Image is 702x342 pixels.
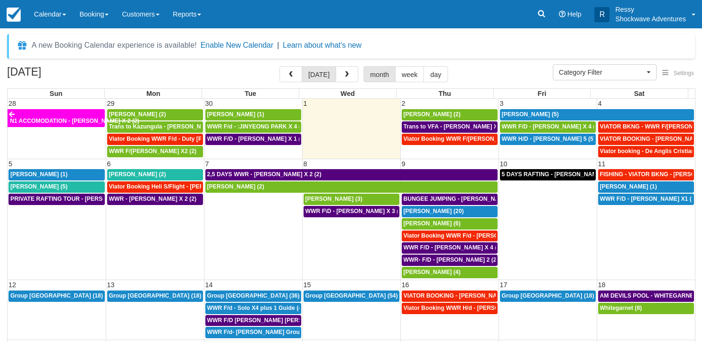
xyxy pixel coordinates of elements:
[8,194,105,205] a: PRIVATE RAFTING TOUR - [PERSON_NAME] X 5 (5)
[502,171,622,178] span: 5 DAYS RAFTING - [PERSON_NAME] X 2 (4)
[107,134,203,145] a: Viator Booking WWR F/d - Duty [PERSON_NAME] 2 (2)
[205,181,498,193] a: [PERSON_NAME] (2)
[146,90,161,97] span: Mon
[8,109,105,127] a: N1 ACCOMODATION - [PERSON_NAME] X 2 (2)
[402,194,498,205] a: BUNGEE JUMPING - [PERSON_NAME] 2 (2)
[615,5,686,14] p: Ressy
[305,196,363,202] span: [PERSON_NAME] (3)
[597,281,607,289] span: 18
[500,121,596,133] a: WWR F/D - [PERSON_NAME] X 4 (4)
[304,194,399,205] a: [PERSON_NAME] (3)
[404,256,499,263] span: WWR- F/D - [PERSON_NAME] 2 (2)
[304,206,399,217] a: WWR F\D - [PERSON_NAME] X 3 (3)
[204,100,214,107] span: 30
[302,66,336,82] button: [DATE]
[207,171,321,178] span: 2,5 DAYS WWR - [PERSON_NAME] X 2 (2)
[304,291,399,302] a: Group [GEOGRAPHIC_DATA] (54)
[674,70,694,77] span: Settings
[207,111,264,118] span: [PERSON_NAME] (1)
[207,305,304,311] span: WWR F/d - Solo X4 plus 1 Guide (4)
[106,100,116,107] span: 29
[8,181,105,193] a: [PERSON_NAME] (5)
[207,183,264,190] span: [PERSON_NAME] (2)
[109,148,197,154] span: WWR F/[PERSON_NAME] X2 (2)
[402,121,498,133] a: Trans to VFA - [PERSON_NAME] X 2 (2)
[567,10,582,18] span: Help
[107,194,203,205] a: WWR - [PERSON_NAME] X 2 (2)
[109,171,166,178] span: [PERSON_NAME] (2)
[7,8,21,22] img: checkfront-main-nav-mini-logo.png
[559,68,644,77] span: Category Filter
[207,317,377,324] span: WWR F/D [PERSON_NAME] [PERSON_NAME] GROVVE X2 (1)
[402,303,498,314] a: Viator Booking WWR H/d - [PERSON_NAME] X 4 (4)
[107,181,203,193] a: Viator Booking Heli S/Flight - [PERSON_NAME] X 1 (1)
[404,305,545,311] span: Viator Booking WWR H/d - [PERSON_NAME] X 4 (4)
[598,169,694,180] a: FISHING - VIATOR BKNG - [PERSON_NAME] 2 (2)
[303,160,308,168] span: 8
[205,315,301,326] a: WWR F/D [PERSON_NAME] [PERSON_NAME] GROVVE X2 (1)
[559,11,566,17] i: Help
[109,136,259,142] span: Viator Booking WWR F/d - Duty [PERSON_NAME] 2 (2)
[598,291,694,302] a: AM DEVILS POOL - WHITEGARNET X4 (4)
[404,244,502,251] span: WWR F/D - [PERSON_NAME] X 4 (4)
[402,242,498,254] a: WWR F/D - [PERSON_NAME] X 4 (4)
[204,160,210,168] span: 7
[598,146,694,157] a: Viator booking - De Anglis Cristiano X1 (1)
[10,183,68,190] span: [PERSON_NAME] (5)
[8,291,105,302] a: Group [GEOGRAPHIC_DATA] (18)
[205,303,301,314] a: WWR F/d - Solo X4 plus 1 Guide (4)
[553,64,657,80] button: Category Filter
[205,109,301,120] a: [PERSON_NAME] (1)
[402,206,498,217] a: [PERSON_NAME] (20)
[8,169,105,180] a: [PERSON_NAME] (1)
[500,109,694,120] a: [PERSON_NAME] (5)
[404,220,461,227] span: [PERSON_NAME] (6)
[401,100,406,107] span: 2
[205,121,301,133] a: WWR F/d - :JINYEONG PARK X 4 (4)
[305,292,398,299] span: Group [GEOGRAPHIC_DATA] (54)
[50,90,62,97] span: Sun
[277,41,279,49] span: |
[502,292,594,299] span: Group [GEOGRAPHIC_DATA] (18)
[499,160,508,168] span: 10
[404,123,511,130] span: Trans to VFA - [PERSON_NAME] X 2 (2)
[499,281,508,289] span: 17
[404,136,535,142] span: Viator Booking WWR F/[PERSON_NAME] X 2 (2)
[245,90,256,97] span: Tue
[402,255,498,266] a: WWR- F/D - [PERSON_NAME] 2 (2)
[340,90,355,97] span: Wed
[207,136,306,142] span: WWR F/D - [PERSON_NAME] X 1 (1)
[10,118,139,124] span: N1 ACCOMODATION - [PERSON_NAME] X 2 (2)
[500,291,596,302] a: Group [GEOGRAPHIC_DATA] (18)
[106,160,112,168] span: 6
[402,291,498,302] a: VIATOR BOOKING - [PERSON_NAME] X 4 (4)
[598,181,694,193] a: [PERSON_NAME] (1)
[107,169,203,180] a: [PERSON_NAME] (2)
[598,194,694,205] a: WWR F/D - [PERSON_NAME] X1 (1)
[305,208,404,214] span: WWR F\D - [PERSON_NAME] X 3 (3)
[109,292,202,299] span: Group [GEOGRAPHIC_DATA] (18)
[600,183,657,190] span: [PERSON_NAME] (1)
[32,40,197,51] div: A new Booking Calendar experience is available!
[204,281,214,289] span: 14
[600,196,697,202] span: WWR F/D - [PERSON_NAME] X1 (1)
[402,218,498,230] a: [PERSON_NAME] (6)
[439,90,451,97] span: Thu
[10,196,152,202] span: PRIVATE RAFTING TOUR - [PERSON_NAME] X 5 (5)
[597,100,603,107] span: 4
[205,169,498,180] a: 2,5 DAYS WWR - [PERSON_NAME] X 2 (2)
[205,327,301,338] a: WWR F/d- [PERSON_NAME] Group X 30 (30)
[423,66,448,82] button: day
[401,160,406,168] span: 9
[303,281,312,289] span: 15
[201,41,273,50] button: Enable New Calendar
[109,123,234,130] span: Trans to Kazungula - [PERSON_NAME] x 1 (2)
[598,121,694,133] a: VIATOR BKNG - WWR F/[PERSON_NAME] 3 (3)
[10,292,103,299] span: Group [GEOGRAPHIC_DATA] (18)
[109,183,258,190] span: Viator Booking Heli S/Flight - [PERSON_NAME] X 1 (1)
[538,90,546,97] span: Fri
[7,66,127,84] h2: [DATE]
[207,329,329,335] span: WWR F/d- [PERSON_NAME] Group X 30 (30)
[205,134,301,145] a: WWR F/D - [PERSON_NAME] X 1 (1)
[205,291,301,302] a: Group [GEOGRAPHIC_DATA] (36)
